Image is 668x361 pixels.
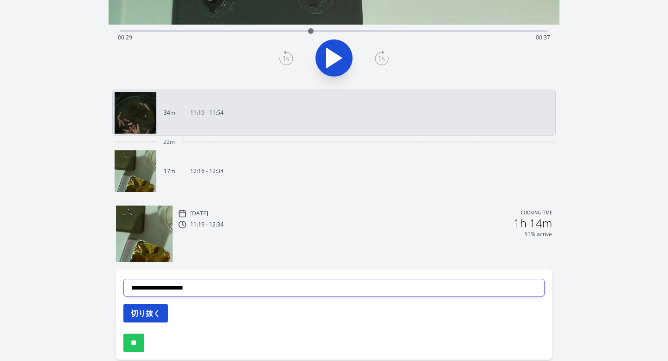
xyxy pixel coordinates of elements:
[116,206,173,262] img: 250817031709_thumb.jpeg
[190,168,224,175] p: 12:16 - 12:34
[118,33,132,41] span: 00:29
[164,168,175,175] p: 17m
[163,138,175,146] span: 22m
[164,109,175,116] p: 34m
[536,33,550,41] span: 00:37
[115,92,156,134] img: 250817022002_thumb.jpeg
[514,218,552,229] h2: 1h 14m
[524,231,552,238] p: 51% active
[123,304,168,322] button: 切り抜く
[521,209,552,218] p: Cooking time
[190,221,224,228] p: 11:19 - 12:34
[190,210,208,217] p: [DATE]
[115,150,156,192] img: 250817031709_thumb.jpeg
[190,109,224,116] p: 11:19 - 11:54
